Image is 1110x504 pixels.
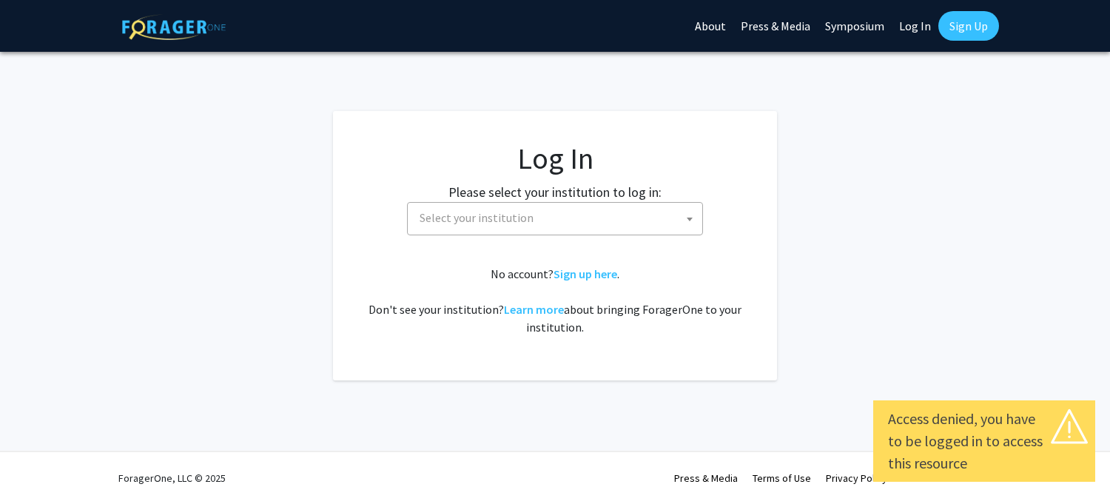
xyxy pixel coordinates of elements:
[826,471,887,485] a: Privacy Policy
[674,471,738,485] a: Press & Media
[363,141,747,176] h1: Log In
[753,471,811,485] a: Terms of Use
[407,202,703,235] span: Select your institution
[448,182,662,202] label: Please select your institution to log in:
[118,452,226,504] div: ForagerOne, LLC © 2025
[414,203,702,233] span: Select your institution
[504,302,564,317] a: Learn more about bringing ForagerOne to your institution
[554,266,617,281] a: Sign up here
[938,11,999,41] a: Sign Up
[363,265,747,336] div: No account? . Don't see your institution? about bringing ForagerOne to your institution.
[888,408,1080,474] div: Access denied, you have to be logged in to access this resource
[420,210,534,225] span: Select your institution
[122,14,226,40] img: ForagerOne Logo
